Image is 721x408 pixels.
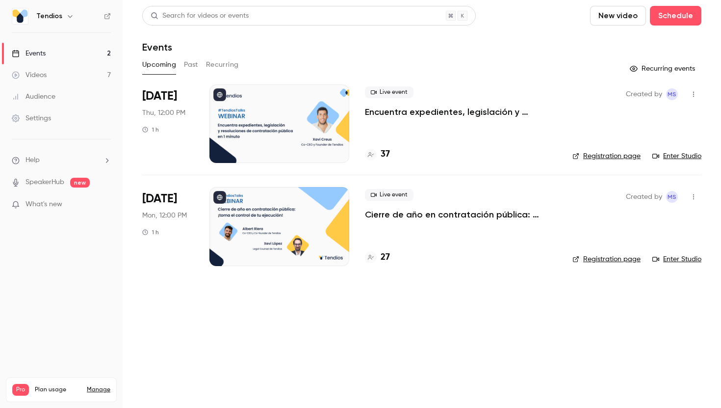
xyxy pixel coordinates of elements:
span: Created by [626,191,662,203]
img: Tendios [12,8,28,24]
h1: Events [142,41,172,53]
span: Live event [365,189,413,201]
span: [DATE] [142,88,177,104]
h4: 27 [381,251,390,264]
span: MS [668,191,676,203]
div: Events [12,49,46,58]
div: Audience [12,92,55,102]
div: Settings [12,113,51,123]
span: new [70,178,90,188]
a: Enter Studio [652,254,701,264]
div: Oct 20 Mon, 12:00 PM (Europe/Madrid) [142,187,194,266]
span: Help [26,155,40,165]
span: Mon, 12:00 PM [142,211,187,220]
span: MS [668,88,676,100]
div: Oct 9 Thu, 12:00 PM (Europe/Madrid) [142,84,194,163]
iframe: Noticeable Trigger [99,200,111,209]
button: New video [590,6,646,26]
a: Manage [87,386,110,394]
a: Enter Studio [652,151,701,161]
a: 27 [365,251,390,264]
div: 1 h [142,228,159,236]
a: Encuentra expedientes, legislación y resoluciones de contratación pública en 1 minuto [365,106,557,118]
button: Past [184,57,198,73]
button: Recurring events [625,61,701,77]
a: Cierre de año en contratación pública: ¡toma el control de tu ejecución! [365,209,557,220]
div: Search for videos or events [151,11,249,21]
span: [DATE] [142,191,177,207]
li: help-dropdown-opener [12,155,111,165]
h6: Tendios [36,11,62,21]
button: Upcoming [142,57,176,73]
div: Videos [12,70,47,80]
a: 37 [365,148,390,161]
span: Plan usage [35,386,81,394]
span: Pro [12,384,29,396]
h4: 37 [381,148,390,161]
span: Maria Serra [666,191,678,203]
span: Thu, 12:00 PM [142,108,185,118]
span: Created by [626,88,662,100]
span: Maria Serra [666,88,678,100]
div: 1 h [142,126,159,134]
a: SpeakerHub [26,177,64,188]
span: Live event [365,86,413,98]
a: Registration page [572,151,641,161]
span: What's new [26,199,62,210]
button: Recurring [206,57,239,73]
button: Schedule [650,6,701,26]
a: Registration page [572,254,641,264]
